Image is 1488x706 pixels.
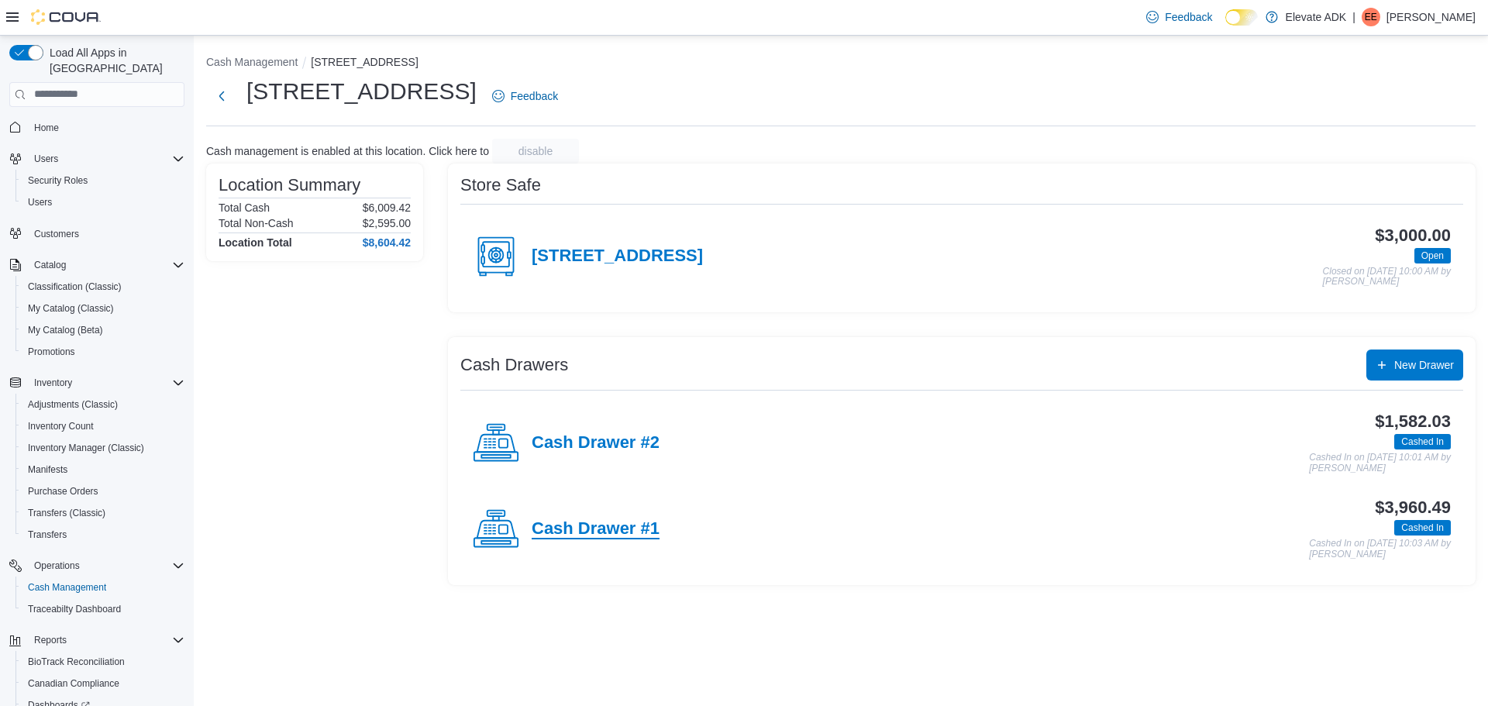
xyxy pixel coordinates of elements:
button: Canadian Compliance [15,673,191,694]
span: Security Roles [22,171,184,190]
button: [STREET_ADDRESS] [311,56,418,68]
div: Eli Emery [1362,8,1380,26]
span: Inventory Manager (Classic) [22,439,184,457]
button: Operations [28,556,86,575]
span: Open [1414,248,1451,263]
span: Feedback [511,88,558,104]
h4: Cash Drawer #2 [532,433,660,453]
a: Feedback [1140,2,1218,33]
a: Cash Management [22,578,112,597]
button: Promotions [15,341,191,363]
button: Inventory Count [15,415,191,437]
h1: [STREET_ADDRESS] [246,76,477,107]
span: Adjustments (Classic) [22,395,184,414]
img: Cova [31,9,101,25]
span: Catalog [34,259,66,271]
span: Users [34,153,58,165]
a: Feedback [486,81,564,112]
span: Customers [34,228,79,240]
a: Security Roles [22,171,94,190]
span: Home [28,118,184,137]
button: Purchase Orders [15,480,191,502]
span: Transfers [22,525,184,544]
span: Operations [28,556,184,575]
span: Inventory [28,374,184,392]
a: Inventory Count [22,417,100,436]
a: My Catalog (Beta) [22,321,109,339]
button: Customers [3,222,191,245]
span: My Catalog (Beta) [22,321,184,339]
span: Inventory [34,377,72,389]
span: Catalog [28,256,184,274]
a: BioTrack Reconciliation [22,653,131,671]
button: disable [492,139,579,164]
span: Classification (Classic) [28,281,122,293]
button: Users [28,150,64,168]
a: Canadian Compliance [22,674,126,693]
button: Transfers [15,524,191,546]
span: My Catalog (Classic) [22,299,184,318]
p: Cashed In on [DATE] 10:01 AM by [PERSON_NAME] [1309,453,1451,474]
span: Adjustments (Classic) [28,398,118,411]
button: Classification (Classic) [15,276,191,298]
span: Transfers (Classic) [22,504,184,522]
span: Promotions [28,346,75,358]
button: Transfers (Classic) [15,502,191,524]
span: Traceabilty Dashboard [28,603,121,615]
span: Inventory Count [28,420,94,432]
button: Reports [28,631,73,649]
button: New Drawer [1366,350,1463,381]
span: Users [22,193,184,212]
a: Purchase Orders [22,482,105,501]
p: $2,595.00 [363,217,411,229]
span: Promotions [22,343,184,361]
span: Manifests [22,460,184,479]
button: Security Roles [15,170,191,191]
a: Customers [28,225,85,243]
button: Users [3,148,191,170]
h3: Location Summary [219,176,360,195]
span: Security Roles [28,174,88,187]
span: Reports [28,631,184,649]
span: Cash Management [28,581,106,594]
p: Elevate ADK [1286,8,1347,26]
button: Catalog [28,256,72,274]
span: Users [28,150,184,168]
span: New Drawer [1394,357,1454,373]
span: Load All Apps in [GEOGRAPHIC_DATA] [43,45,184,76]
p: $6,009.42 [363,201,411,214]
span: Canadian Compliance [28,677,119,690]
span: Purchase Orders [28,485,98,498]
p: Closed on [DATE] 10:00 AM by [PERSON_NAME] [1323,267,1451,288]
h4: $8,604.42 [363,236,411,249]
span: Reports [34,634,67,646]
a: Adjustments (Classic) [22,395,124,414]
span: My Catalog (Classic) [28,302,114,315]
span: Cashed In [1401,435,1444,449]
h3: $1,582.03 [1375,412,1451,431]
span: Users [28,196,52,208]
button: Cash Management [206,56,298,68]
a: Traceabilty Dashboard [22,600,127,618]
button: Inventory [28,374,78,392]
span: Classification (Classic) [22,277,184,296]
a: Inventory Manager (Classic) [22,439,150,457]
span: Transfers [28,529,67,541]
span: disable [518,143,553,159]
p: Cashed In on [DATE] 10:03 AM by [PERSON_NAME] [1309,539,1451,560]
span: Cash Management [22,578,184,597]
h4: Location Total [219,236,292,249]
span: Transfers (Classic) [28,507,105,519]
button: Manifests [15,459,191,480]
button: Catalog [3,254,191,276]
span: Home [34,122,59,134]
span: Inventory Manager (Classic) [28,442,144,454]
p: [PERSON_NAME] [1386,8,1476,26]
button: Inventory Manager (Classic) [15,437,191,459]
h4: Cash Drawer #1 [532,519,660,539]
a: Users [22,193,58,212]
span: Purchase Orders [22,482,184,501]
span: Cashed In [1401,521,1444,535]
span: Feedback [1165,9,1212,25]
